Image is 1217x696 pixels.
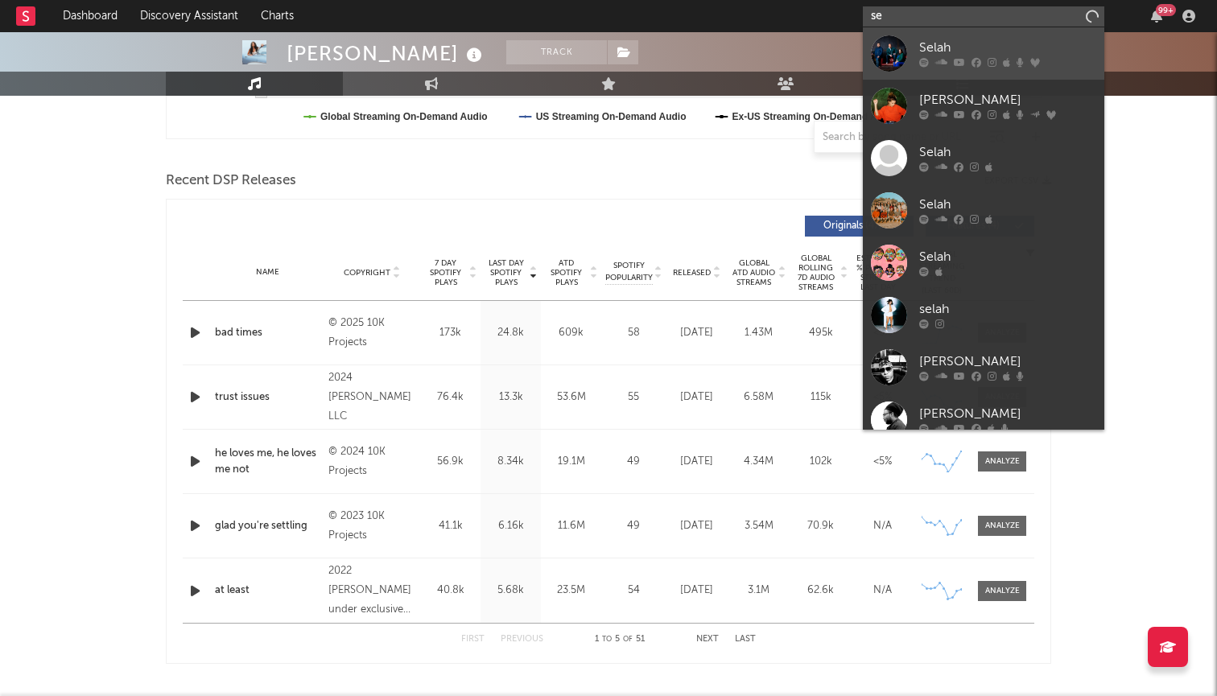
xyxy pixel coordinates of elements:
div: 55 [605,389,662,406]
div: © 2024 10K Projects [328,443,416,481]
span: Last Day Spotify Plays [485,258,527,287]
a: Selah [863,27,1104,80]
div: 99 + [1156,4,1176,16]
button: Previous [501,635,543,644]
div: Name [215,266,320,278]
a: Selah [863,132,1104,184]
div: Selah [919,143,1096,163]
button: Last [735,635,756,644]
div: 11.6M [545,518,597,534]
span: Originals ( 47 ) [815,221,889,231]
button: Track [506,40,607,64]
div: 56.9k [424,454,476,470]
div: [PERSON_NAME] [919,352,1096,372]
div: 6.16k [485,518,537,534]
div: 41.1k [424,518,476,534]
div: 24.8k [485,325,537,341]
div: 495k [794,325,848,341]
a: [PERSON_NAME] [863,393,1104,446]
div: N/A [856,583,910,599]
a: glad you're settling [215,518,320,534]
div: [DATE] [670,518,724,534]
div: <5% [856,389,910,406]
button: Next [696,635,719,644]
div: 3.1M [732,583,786,599]
a: trust issues [215,389,320,406]
text: Ex-US Streaming On-Demand Audio [732,111,898,122]
div: 54 [605,583,662,599]
div: 8.34k [485,454,537,470]
div: 3.54M [732,518,786,534]
div: [DATE] [670,389,724,406]
div: 4.34M [732,454,786,470]
div: 2022 [PERSON_NAME] under exclusive license to frtyfve [328,562,416,620]
a: at least [215,583,320,599]
div: [DATE] [670,583,724,599]
div: Selah [919,39,1096,58]
input: Search for artists [863,6,1104,27]
a: selah [863,289,1104,341]
div: Selah [919,248,1096,267]
div: 49 [605,454,662,470]
span: Released [673,268,711,278]
div: 40.8k [424,583,476,599]
div: 76.4k [424,389,476,406]
a: Selah [863,184,1104,237]
div: 19.1M [545,454,597,470]
div: [PERSON_NAME] [919,91,1096,110]
div: 49 [605,518,662,534]
div: © 2025 10K Projects [328,314,416,352]
div: 115k [794,389,848,406]
div: N/A [856,518,910,534]
div: © 2023 10K Projects [328,507,416,546]
span: Global Rolling 7D Audio Streams [794,253,838,292]
div: 53.6M [545,389,597,406]
div: 58 [605,325,662,341]
button: First [461,635,485,644]
div: 1.43M [732,325,786,341]
text: US Streaming On-Demand Audio [536,111,687,122]
div: [PERSON_NAME] [919,405,1096,424]
span: Estimated % Playlist Streams Last Day [856,253,900,292]
div: 2024 [PERSON_NAME] LLC [328,369,416,426]
div: 102k [794,454,848,470]
div: [DATE] [670,454,724,470]
div: 62.6k [794,583,848,599]
div: 5.68k [485,583,537,599]
span: of [623,636,633,643]
input: Search by song name or URL [815,131,984,144]
div: 173k [424,325,476,341]
a: [PERSON_NAME] [863,341,1104,393]
a: he loves me, he loves me not [215,446,320,477]
div: 609k [545,325,597,341]
div: 13.3k [485,389,537,406]
a: Selah [863,237,1104,289]
a: [PERSON_NAME] [863,80,1104,132]
span: Copyright [344,268,390,278]
div: 70.9k [794,518,848,534]
div: <5% [856,454,910,470]
div: [DATE] [670,325,724,341]
div: Selah [919,196,1096,215]
div: 1 5 51 [575,630,664,649]
text: Global Streaming On-Demand Audio [320,111,488,122]
span: to [602,636,612,643]
span: 7 Day Spotify Plays [424,258,467,287]
div: 6.58M [732,389,786,406]
div: 23.5M [545,583,597,599]
span: Global ATD Audio Streams [732,258,776,287]
span: Recent DSP Releases [166,171,296,191]
span: ATD Spotify Plays [545,258,588,287]
button: Originals(47) [805,216,914,237]
div: [PERSON_NAME] [287,40,486,67]
span: Spotify Popularity [605,260,653,284]
button: 99+ [1151,10,1162,23]
div: <5% [856,325,910,341]
a: bad times [215,325,320,341]
div: selah [919,300,1096,319]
